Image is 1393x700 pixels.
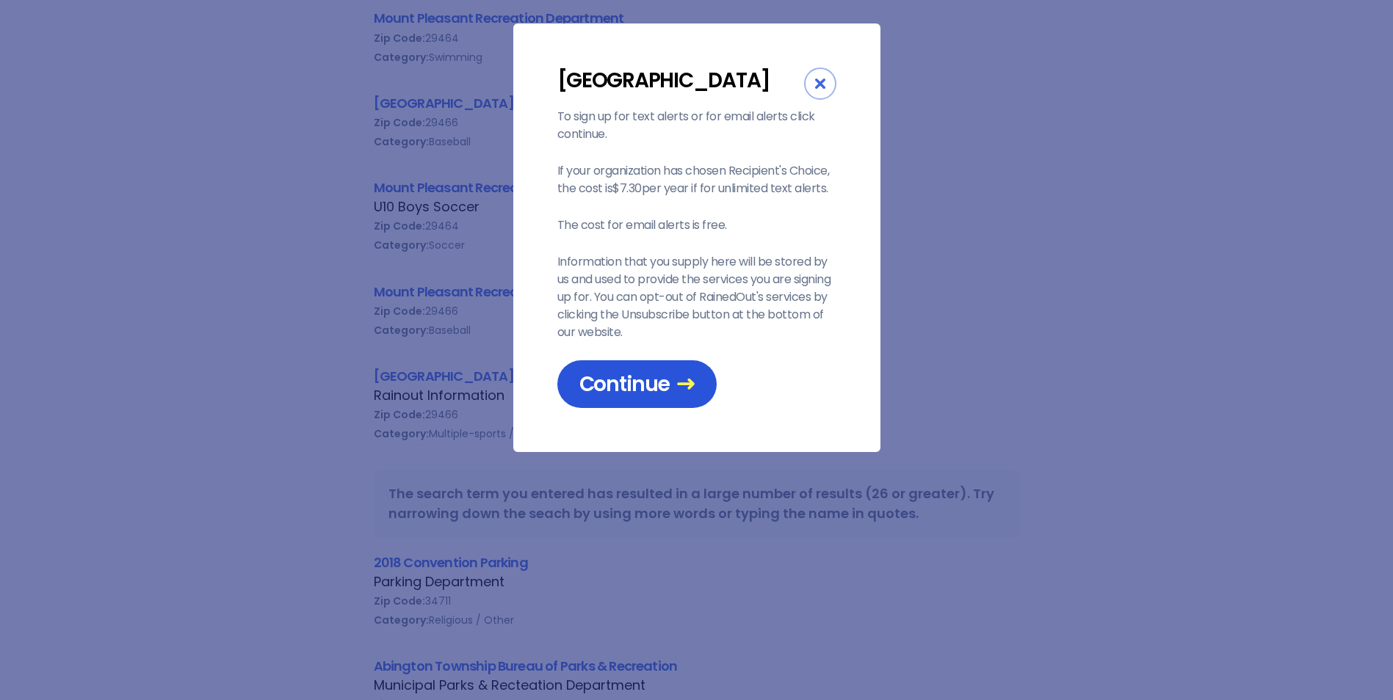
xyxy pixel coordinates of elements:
p: The cost for email alerts is free. [557,216,836,234]
div: Close [804,68,836,100]
p: If your organization has chosen Recipient's Choice, the cost is $7.30 per year if for unlimited t... [557,162,836,197]
p: Information that you supply here will be stored by us and used to provide the services you are si... [557,253,836,341]
p: To sign up for text alerts or for email alerts click continue. [557,108,836,143]
span: Continue [579,371,695,397]
div: [GEOGRAPHIC_DATA] [557,68,804,93]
